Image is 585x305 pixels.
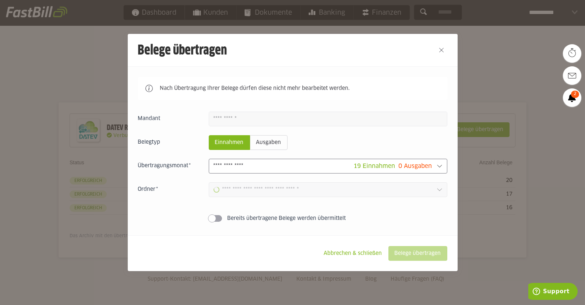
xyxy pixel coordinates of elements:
[318,246,388,261] sl-button: Abbrechen & schließen
[138,215,447,222] sl-switch: Bereits übertragene Belege werden übermittelt
[209,135,250,150] sl-radio-button: Einnahmen
[528,283,578,301] iframe: Öffnet ein Widget, in dem Sie weitere Informationen finden
[388,246,447,261] sl-button: Belege übertragen
[354,163,395,169] span: 19 Einnahmen
[571,91,579,98] span: 2
[399,163,432,169] span: 0 Ausgaben
[250,135,288,150] sl-radio-button: Ausgaben
[563,88,581,107] a: 2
